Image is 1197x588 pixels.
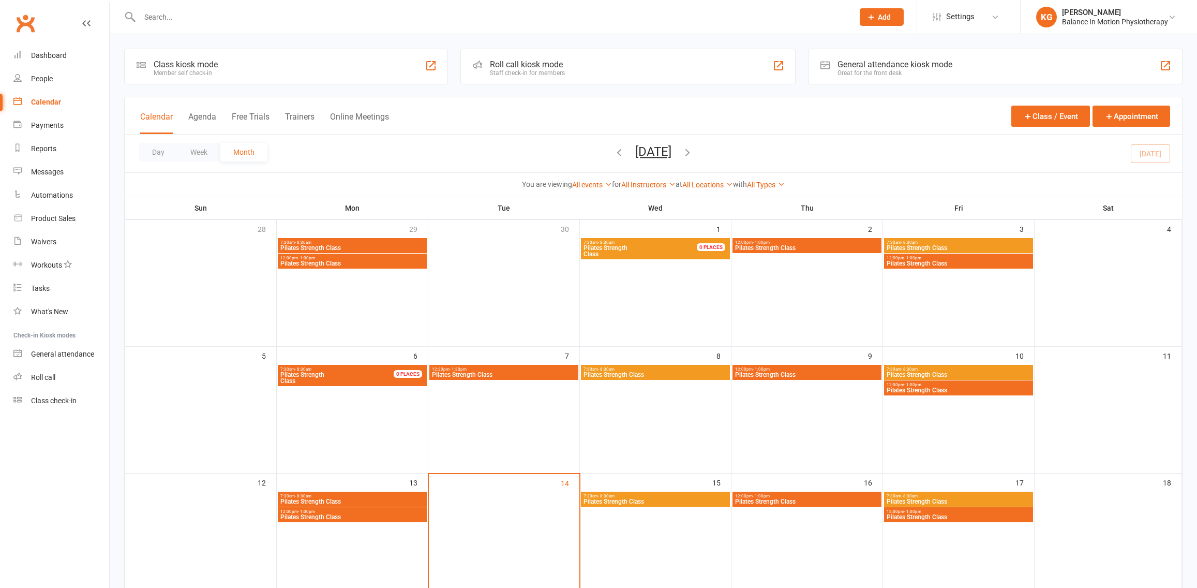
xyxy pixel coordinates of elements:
[431,372,576,378] span: Pilates Strength Class
[635,144,671,159] button: [DATE]
[280,494,425,498] span: 7:30am
[280,371,324,378] span: Pilates Strength
[31,121,64,129] div: Payments
[280,498,425,505] span: Pilates Strength Class
[13,389,109,413] a: Class kiosk mode
[583,498,728,505] span: Pilates Strength Class
[583,367,728,372] span: 7:30am
[583,494,728,498] span: 7:30am
[13,277,109,300] a: Tasks
[580,197,731,219] th: Wed
[886,387,1031,393] span: Pilates Strength Class
[904,256,921,260] span: - 1:00pm
[883,197,1035,219] th: Fri
[31,261,62,269] div: Workouts
[330,112,389,134] button: Online Meetings
[431,367,576,372] span: 12:30pm
[1093,106,1170,127] button: Appointment
[731,197,883,219] th: Thu
[13,184,109,207] a: Automations
[31,284,50,292] div: Tasks
[154,69,218,77] div: Member self check-in
[735,240,879,245] span: 12:00pm
[394,370,422,378] div: 0 PLACES
[31,144,56,153] div: Reports
[409,474,428,491] div: 13
[13,137,109,160] a: Reports
[886,245,1031,251] span: Pilates Strength Class
[904,509,921,514] span: - 1:00pm
[13,366,109,389] a: Roll call
[716,347,731,364] div: 8
[733,180,747,188] strong: with
[31,214,76,223] div: Product Sales
[886,256,1031,260] span: 12:00pm
[31,191,73,199] div: Automations
[12,10,38,36] a: Clubworx
[886,372,1031,378] span: Pilates Strength Class
[13,160,109,184] a: Messages
[280,514,425,520] span: Pilates Strength Class
[31,350,94,358] div: General attendance
[280,245,425,251] span: Pilates Strength Class
[280,260,425,267] span: Pilates Strength Class
[682,181,733,189] a: All Locations
[31,51,67,60] div: Dashboard
[1011,106,1090,127] button: Class / Event
[280,256,425,260] span: 12:00pm
[712,474,731,491] div: 15
[490,69,565,77] div: Staff check-in for members
[864,474,882,491] div: 16
[886,383,1031,387] span: 12:00pm
[901,367,918,372] span: - 8:30am
[901,240,918,245] span: - 8:30am
[583,245,709,257] span: Class
[13,67,109,91] a: People
[31,75,53,83] div: People
[188,112,216,134] button: Agenda
[428,197,580,219] th: Tue
[1020,220,1034,237] div: 3
[409,220,428,237] div: 29
[295,494,311,498] span: - 8:30am
[1062,8,1168,17] div: [PERSON_NAME]
[277,197,428,219] th: Mon
[753,240,770,245] span: - 1:00pm
[837,60,952,69] div: General attendance kiosk mode
[1035,197,1182,219] th: Sat
[125,197,277,219] th: Sun
[583,240,709,245] span: 7:30am
[220,143,267,161] button: Month
[1163,347,1181,364] div: 11
[1163,474,1181,491] div: 18
[177,143,220,161] button: Week
[413,347,428,364] div: 6
[298,509,315,514] span: - 1:00pm
[598,240,615,245] span: - 8:30am
[13,114,109,137] a: Payments
[1062,17,1168,26] div: Balance In Motion Physiotherapy
[298,256,315,260] span: - 1:00pm
[878,13,891,21] span: Add
[860,8,904,26] button: Add
[280,372,406,384] span: Class
[735,498,879,505] span: Pilates Strength Class
[31,307,68,316] div: What's New
[886,509,1031,514] span: 12:00pm
[886,260,1031,267] span: Pilates Strength Class
[13,44,109,67] a: Dashboard
[285,112,315,134] button: Trainers
[31,168,64,176] div: Messages
[1015,474,1034,491] div: 17
[735,245,879,251] span: Pilates Strength Class
[295,367,311,372] span: - 8:30am
[735,494,879,498] span: 12:00pm
[676,180,682,188] strong: at
[295,240,311,245] span: - 8:30am
[140,112,173,134] button: Calendar
[697,243,725,251] div: 0 PLACES
[139,143,177,161] button: Day
[735,372,879,378] span: Pilates Strength Class
[716,220,731,237] div: 1
[868,347,882,364] div: 9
